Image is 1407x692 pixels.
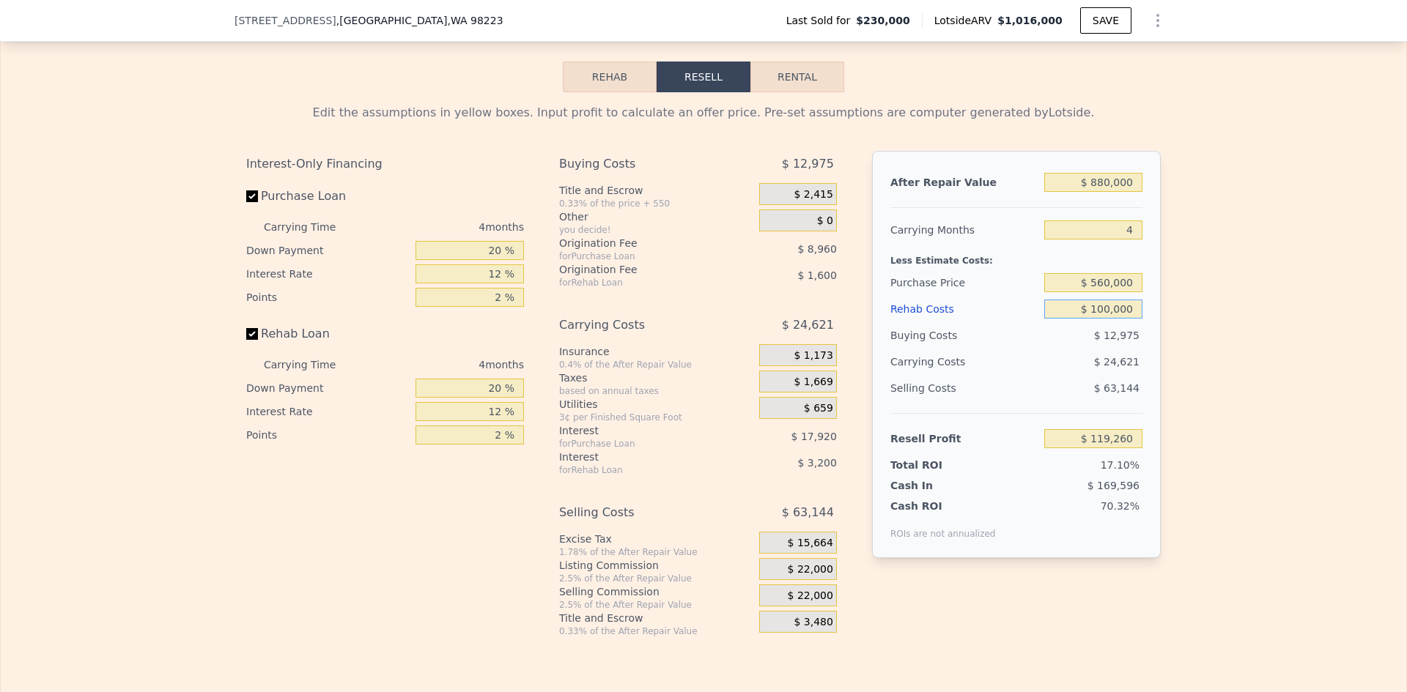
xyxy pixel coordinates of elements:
button: SAVE [1080,7,1131,34]
div: you decide! [559,224,753,236]
div: Total ROI [890,458,982,472]
span: Last Sold for [786,13,857,28]
span: $ 3,200 [797,457,836,469]
span: $ 12,975 [782,151,834,177]
div: Origination Fee [559,262,723,277]
span: 70.32% [1101,500,1140,512]
div: Taxes [559,371,753,385]
div: Selling Costs [890,375,1038,401]
span: $ 1,669 [794,376,832,389]
div: Selling Commission [559,584,753,599]
div: Listing Commission [559,558,753,573]
div: for Purchase Loan [559,438,723,450]
div: for Rehab Loan [559,464,723,476]
span: $ 22,000 [788,563,833,576]
div: Utilities [559,397,753,412]
button: Rental [750,62,844,92]
div: Edit the assumptions in yellow boxes. Input profit to calculate an offer price. Pre-set assumptio... [246,104,1161,122]
span: , [GEOGRAPHIC_DATA] [336,13,503,28]
button: Resell [657,62,750,92]
div: Carrying Costs [890,349,982,375]
div: Buying Costs [890,322,1038,349]
label: Purchase Loan [246,183,410,209]
span: $ 22,000 [788,589,833,603]
div: 0.33% of the price + 550 [559,198,753,209]
div: Other [559,209,753,224]
span: $ 659 [804,402,833,415]
input: Purchase Loan [246,190,258,202]
span: $ 63,144 [782,499,834,526]
div: Down Payment [246,376,410,400]
div: Down Payment [246,239,410,262]
span: $ 12,975 [1094,330,1140,341]
div: 3¢ per Finished Square Foot [559,412,753,423]
div: Title and Escrow [559,183,753,198]
span: $ 63,144 [1094,382,1140,394]
span: $230,000 [856,13,910,28]
div: 2.5% of the After Repair Value [559,573,753,584]
span: $ 2,415 [794,188,832,201]
div: 2.5% of the After Repair Value [559,599,753,611]
div: ROIs are not annualized [890,513,996,540]
span: [STREET_ADDRESS] [234,13,336,28]
div: Less Estimate Costs: [890,243,1142,269]
div: based on annual taxes [559,385,753,397]
div: Carrying Time [264,215,359,239]
div: Carrying Costs [559,312,723,338]
div: After Repair Value [890,169,1038,196]
span: $ 17,920 [791,431,837,442]
div: Insurance [559,344,753,359]
div: Purchase Price [890,269,1038,296]
div: 4 months [365,353,524,376]
div: Cash ROI [890,499,996,513]
div: 0.33% of the After Repair Value [559,625,753,637]
div: Title and Escrow [559,611,753,625]
span: , WA 98223 [447,15,503,26]
span: $ 8,960 [797,243,836,255]
span: $ 169,596 [1087,480,1140,491]
span: $ 1,173 [794,349,832,362]
div: Origination Fee [559,236,723,250]
div: Cash In [890,478,982,493]
span: $ 24,621 [782,312,834,338]
div: Interest Rate [246,262,410,286]
div: 0.4% of the After Repair Value [559,359,753,371]
div: for Rehab Loan [559,277,723,289]
div: 1.78% of the After Repair Value [559,546,753,558]
button: Show Options [1143,6,1172,35]
div: Carrying Months [890,217,1038,243]
div: Excise Tax [559,532,753,546]
span: $ 24,621 [1094,356,1140,368]
button: Rehab [563,62,657,92]
div: Interest-Only Financing [246,151,524,177]
input: Rehab Loan [246,328,258,340]
div: Points [246,286,410,309]
div: Rehab Costs [890,296,1038,322]
div: Resell Profit [890,425,1038,452]
div: Selling Costs [559,499,723,526]
span: 17.10% [1101,459,1140,471]
div: 4 months [365,215,524,239]
div: Buying Costs [559,151,723,177]
div: for Purchase Loan [559,250,723,262]
span: $ 0 [817,215,833,228]
div: Points [246,423,410,447]
span: $ 15,664 [788,537,833,550]
div: Carrying Time [264,353,359,376]
div: Interest [559,423,723,438]
span: $ 3,480 [794,616,832,629]
span: $ 1,600 [797,269,836,281]
label: Rehab Loan [246,321,410,347]
div: Interest [559,450,723,464]
span: Lotside ARV [934,13,997,28]
span: $1,016,000 [997,15,1063,26]
div: Interest Rate [246,400,410,423]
